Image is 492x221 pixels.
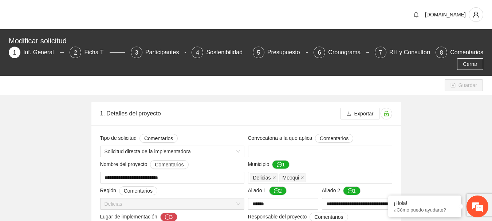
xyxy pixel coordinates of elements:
span: bell [411,12,422,17]
span: Estamos en línea. [42,70,101,144]
span: Meoqui [283,174,299,182]
span: 3 [135,50,138,56]
span: message [277,162,282,168]
div: ¡Hola! [394,200,456,206]
span: message [274,188,279,194]
span: Solicitud directa de la implementadora [105,146,240,157]
span: message [348,188,353,194]
span: Convocatoria a la que aplica [248,134,354,143]
div: Minimizar ventana de chat en vivo [119,4,137,21]
div: Cronograma [328,47,366,58]
span: Municipio [248,160,290,169]
button: unlock [381,108,392,119]
div: 5Presupuesto [253,47,308,58]
button: user [469,7,483,22]
span: 6 [318,50,321,56]
span: message [165,214,170,220]
span: Delicias [250,173,278,182]
span: [DOMAIN_NAME] [425,12,466,17]
div: Presupuesto [267,47,306,58]
button: Región [119,186,157,195]
div: 4Sostenibilidad [192,47,247,58]
span: user [469,11,483,18]
button: bell [410,9,422,20]
div: RH y Consultores [389,47,441,58]
button: Nombre del proyecto [150,160,188,169]
button: Convocatoria a la que aplica [315,134,353,143]
span: Nombre del proyecto [100,160,189,169]
div: Comentarios [450,47,483,58]
span: Comentarios [320,134,349,142]
span: Comentarios [124,187,153,195]
span: Meoqui [279,173,306,182]
div: 6Cronograma [314,47,369,58]
span: Cerrar [463,60,477,68]
button: Tipo de solicitud [139,134,178,143]
span: unlock [381,111,392,117]
div: Inf. General [23,47,60,58]
button: saveGuardar [445,79,483,91]
textarea: Escriba su mensaje y pulse “Intro” [4,145,139,171]
div: Chatee con nosotros ahora [38,37,122,47]
span: 5 [257,50,260,56]
span: 1 [13,50,16,56]
span: 2 [74,50,77,56]
div: 7RH y Consultores [375,47,430,58]
span: Delicias [253,174,271,182]
div: 8Comentarios [436,47,483,58]
span: Tipo de solicitud [100,134,178,143]
span: Comentarios [314,213,343,221]
button: downloadExportar [341,108,379,119]
div: Participantes [145,47,185,58]
p: ¿Cómo puedo ayudarte? [394,207,456,213]
span: Comentarios [144,134,173,142]
span: 8 [440,50,443,56]
span: Región [100,186,158,195]
button: Cerrar [457,58,483,70]
span: close [272,176,276,179]
div: Ficha T [84,47,109,58]
span: Aliado 1 [248,186,287,195]
span: download [346,111,351,117]
div: 1. Detalles del proyecto [100,103,341,124]
div: 1Inf. General [9,47,64,58]
button: Municipio [272,160,290,169]
button: Aliado 1 [269,186,287,195]
span: 4 [196,50,199,56]
span: close [300,176,304,179]
span: Aliado 2 [322,186,361,195]
span: Exportar [354,110,374,118]
div: 2Ficha T [70,47,125,58]
div: Sostenibilidad [206,47,248,58]
span: 7 [379,50,382,56]
span: Delicias [105,198,240,209]
div: 3Participantes [131,47,186,58]
button: Aliado 2 [343,186,361,195]
div: Modificar solicitud [9,35,479,47]
span: Comentarios [155,161,184,169]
